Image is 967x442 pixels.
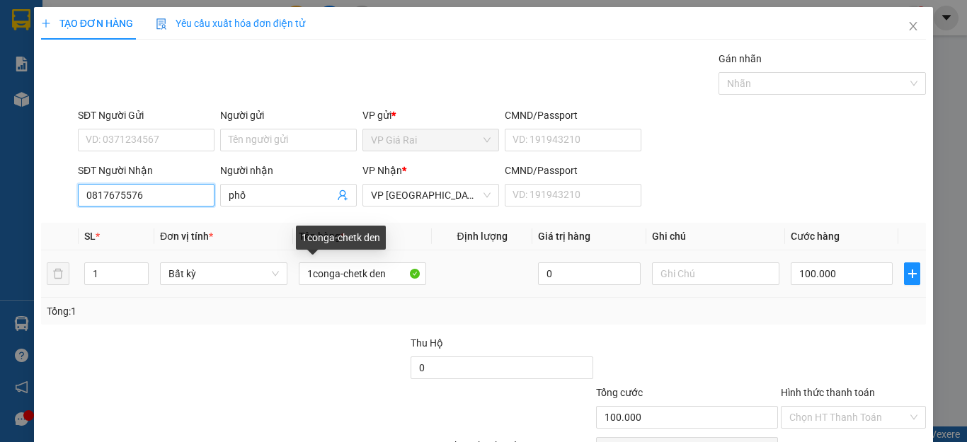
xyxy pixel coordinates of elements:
span: Định lượng [457,231,507,242]
div: Người gửi [220,107,357,123]
label: Gán nhãn [719,53,762,64]
button: delete [47,262,69,285]
span: user-add [337,190,348,201]
span: close [908,21,919,32]
div: Người nhận [220,163,357,178]
span: Thu Hộ [411,337,443,349]
button: plus [904,262,920,285]
li: [STREET_ADDRESS][PERSON_NAME] [6,31,270,66]
span: VP Giá Rai [371,129,491,151]
div: CMND/Passport [505,107,641,123]
div: SĐT Người Gửi [78,107,214,123]
div: CMND/Passport [505,163,641,178]
span: TẠO ĐƠN HÀNG [41,18,133,29]
span: VP Nhận [362,165,402,176]
span: plus [41,18,51,28]
span: plus [905,268,920,279]
th: Ghi chú [646,223,785,250]
span: phone [81,69,93,81]
div: Tổng: 1 [47,303,374,319]
button: Close [893,7,933,47]
span: environment [81,34,93,45]
input: VD: Bàn, Ghế [299,262,426,285]
span: SL [84,231,96,242]
img: icon [156,18,167,30]
div: SĐT Người Nhận [78,163,214,178]
span: Giá trị hàng [538,231,590,242]
div: 1conga-chetk den [296,226,386,250]
b: GỬI : VP Giá Rai [6,105,145,129]
span: Bất kỳ [168,263,279,284]
span: Cước hàng [791,231,840,242]
span: Đơn vị tính [160,231,213,242]
label: Hình thức thanh toán [781,387,875,398]
input: 0 [538,262,640,285]
span: Yêu cầu xuất hóa đơn điện tử [156,18,305,29]
input: Ghi Chú [652,262,779,285]
span: VP Sài Gòn [371,185,491,206]
span: Tổng cước [596,387,643,398]
div: VP gửi [362,107,499,123]
li: 0983 44 7777 [6,66,270,84]
b: TRÍ NHÂN [81,9,153,27]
